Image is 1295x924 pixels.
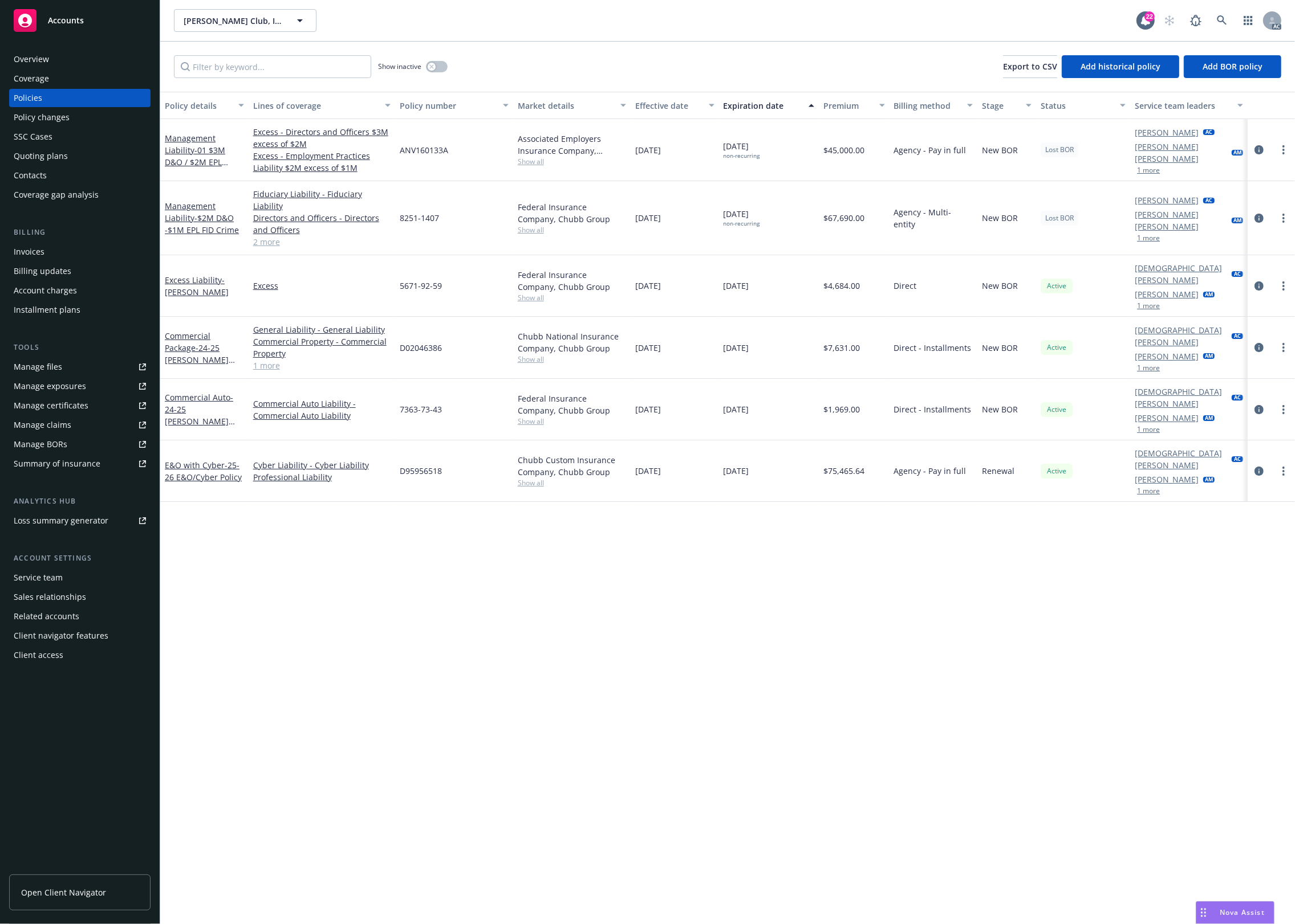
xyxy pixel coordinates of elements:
a: circleInformation [1252,403,1266,416]
div: non-recurring [724,220,760,227]
div: Effective date [635,100,702,112]
div: Billing [9,227,151,238]
span: Show all [518,416,626,426]
button: Stage [977,92,1036,119]
div: SSC Cases [14,128,52,146]
div: Related accounts [14,607,79,625]
span: Export to CSV [1003,61,1057,72]
span: 5671-92-59 [400,280,442,292]
div: Invoices [14,243,44,261]
button: Status [1036,92,1130,119]
a: Professional Liability [253,471,391,483]
div: Account settings [9,553,151,564]
div: Contacts [14,166,47,185]
a: Accounts [9,5,151,36]
a: Billing updates [9,262,151,280]
span: New BOR [982,280,1018,292]
a: more [1277,403,1290,416]
a: Loss summary generator [9,512,151,530]
a: Policies [9,89,151,107]
a: Fiduciary Liability - Fiduciary Liability [253,188,391,212]
span: Show inactive [378,62,421,71]
span: Show all [518,157,626,166]
a: Installment plans [9,301,151,319]
a: [PERSON_NAME] [1135,194,1199,206]
span: Renewal [982,465,1014,477]
a: Directors and Officers - Directors and Officers [253,212,391,236]
div: Account charges [14,281,77,300]
a: Excess [253,280,391,292]
div: Manage files [14,358,62,376]
a: Manage certificates [9,396,151,415]
div: Associated Employers Insurance Company, Associated Employers Insurance Company, RT Specialty Insu... [518,133,626,157]
a: more [1277,464,1290,478]
a: [PERSON_NAME] [1135,288,1199,300]
div: Summary of insurance [14,455,100,473]
a: Coverage gap analysis [9,186,151,204]
div: Analytics hub [9,496,151,507]
input: Filter by keyword... [174,55,371,78]
a: [PERSON_NAME] [PERSON_NAME] [1135,208,1227,232]
span: [DATE] [724,465,749,477]
span: Show all [518,293,626,302]
span: Add BOR policy [1203,61,1262,72]
span: $45,000.00 [823,144,864,156]
a: Report a Bug [1184,9,1207,32]
a: Account charges [9,281,151,300]
div: Overview [14,50,49,68]
a: Management Liability [165,201,239,235]
div: 22 [1144,11,1155,22]
div: Service team [14,569,63,587]
span: - $2M D&O -$1M EPL FID Crime [165,212,239,235]
div: Expiration date [724,100,802,112]
span: $7,631.00 [823,342,860,354]
span: [DATE] [635,144,661,156]
a: Manage BORs [9,435,151,453]
a: circleInformation [1252,464,1266,478]
div: Tools [9,342,151,353]
a: Client navigator features [9,627,151,645]
div: Federal Insurance Company, Chubb Group [518,269,626,293]
button: Policy details [160,92,249,119]
a: more [1277,143,1290,157]
a: Commercial Auto [165,392,233,439]
div: Federal Insurance Company, Chubb Group [518,201,626,225]
span: $4,684.00 [823,280,860,292]
div: Drag to move [1196,902,1211,923]
div: Chubb National Insurance Company, Chubb Group [518,330,626,354]
button: Effective date [631,92,719,119]
div: Sales relationships [14,588,86,606]
button: Premium [819,92,890,119]
a: [DEMOGRAPHIC_DATA][PERSON_NAME] [1135,324,1227,348]
a: circleInformation [1252,211,1266,225]
span: D02046386 [400,342,442,354]
a: [DEMOGRAPHIC_DATA][PERSON_NAME] [1135,447,1227,471]
a: Contacts [9,166,151,185]
div: Manage certificates [14,396,88,415]
span: [DATE] [635,465,661,477]
span: [DATE] [724,342,749,354]
span: - 25-26 E&O/Cyber Policy [165,460,242,483]
button: Add BOR policy [1184,55,1281,78]
a: more [1277,341,1290,354]
div: Status [1041,100,1113,112]
a: Service team [9,569,151,587]
a: Manage exposures [9,377,151,395]
a: Switch app [1237,9,1260,32]
div: Loss summary generator [14,512,108,530]
span: New BOR [982,342,1018,354]
a: circleInformation [1252,279,1266,293]
span: Agency - Pay in full [894,465,967,477]
div: Installment plans [14,301,80,319]
a: Sales relationships [9,588,151,606]
span: [PERSON_NAME] Club, Inc. [184,15,282,27]
a: Excess - Directors and Officers $3M excess of $2M [253,126,391,150]
button: 1 more [1137,488,1160,494]
span: Direct - Installments [894,342,972,354]
a: Excess - Employment Practices Liability $2M excess of $1M [253,150,391,174]
span: - 24-25 [PERSON_NAME] Package Policy [165,342,235,377]
span: Active [1045,342,1068,353]
div: Market details [518,100,614,112]
span: $75,465.64 [823,465,864,477]
button: 1 more [1137,365,1160,371]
